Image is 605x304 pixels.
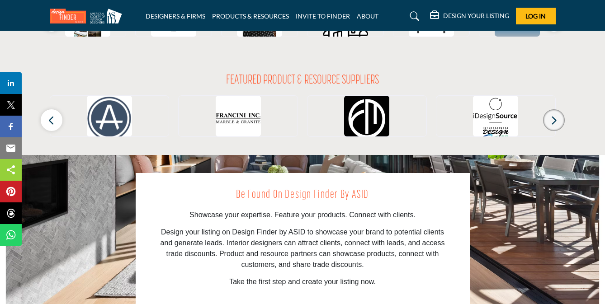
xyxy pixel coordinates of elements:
h2: FEATURED PRODUCT & RESOURCE SUPPLIERS [226,73,379,89]
img: iDesignSource.com by International Design Source [473,96,518,141]
span: Log In [525,12,546,20]
a: PRODUCTS & RESOURCES [212,12,289,20]
a: Search [401,9,425,23]
p: Take the first step and create your listing now. [156,276,449,287]
img: Fordham Marble Company [344,96,389,141]
h5: DESIGN YOUR LISTING [443,12,509,20]
p: Showcase your expertise. Feature your products. Connect with clients. [156,210,449,220]
h2: Be Found on Design Finder by ASID [156,187,449,204]
a: DESIGNERS & FIRMS [146,12,205,20]
p: Design your listing on Design Finder by ASID to showcase your brand to potential clients and gene... [156,227,449,270]
div: DESIGN YOUR LISTING [430,11,509,22]
img: Site Logo [50,9,127,23]
a: ABOUT [357,12,378,20]
a: INVITE TO FINDER [296,12,350,20]
img: AROS [87,96,132,141]
button: Log In [516,8,556,24]
img: Francini Incorporated [216,96,261,141]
